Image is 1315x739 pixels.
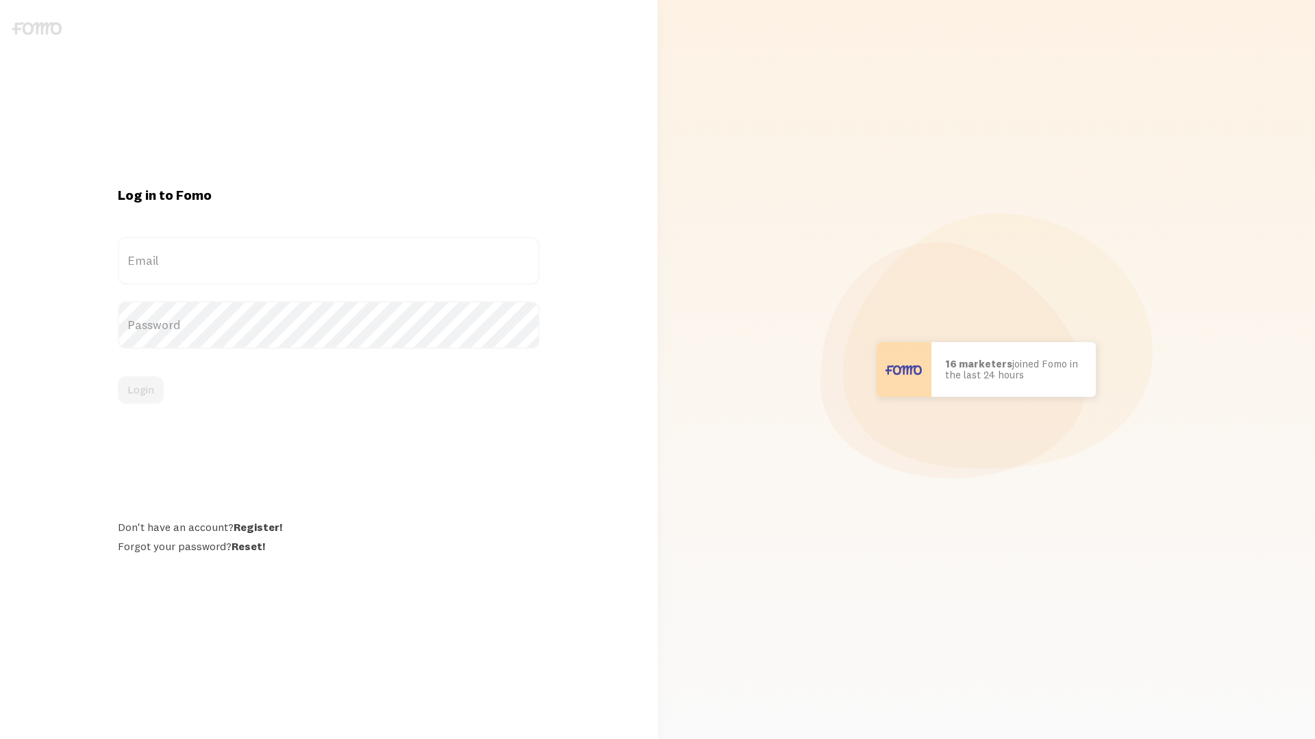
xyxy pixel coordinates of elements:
p: joined Fomo in the last 24 hours [945,359,1082,381]
img: fomo-logo-gray-b99e0e8ada9f9040e2984d0d95b3b12da0074ffd48d1e5cb62ac37fc77b0b268.svg [12,22,62,35]
h1: Log in to Fomo [118,186,540,204]
a: Register! [234,520,282,534]
label: Password [118,301,540,349]
b: 16 marketers [945,357,1012,370]
a: Reset! [231,539,265,553]
label: Email [118,237,540,285]
img: User avatar [877,342,931,397]
div: Don't have an account? [118,520,540,534]
div: Forgot your password? [118,539,540,553]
